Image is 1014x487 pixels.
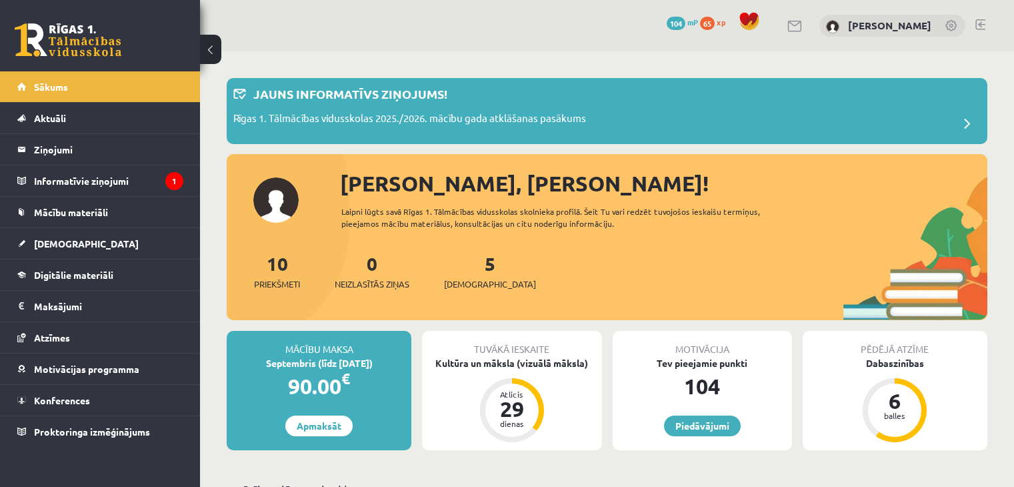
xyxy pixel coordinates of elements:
[17,354,183,384] a: Motivācijas programma
[253,85,447,103] p: Jauns informatīvs ziņojums!
[17,322,183,353] a: Atzīmes
[254,278,300,291] span: Priekšmeti
[341,205,798,229] div: Laipni lūgts savā Rīgas 1. Tālmācības vidusskolas skolnieka profilā. Šeit Tu vari redzēt tuvojošo...
[17,416,183,447] a: Proktoringa izmēģinājums
[492,398,532,420] div: 29
[803,331,987,356] div: Pēdējā atzīme
[254,252,300,291] a: 10Priekšmeti
[34,112,66,124] span: Aktuāli
[34,165,183,196] legend: Informatīvie ziņojumi
[227,331,411,356] div: Mācību maksa
[34,81,68,93] span: Sākums
[422,331,601,356] div: Tuvākā ieskaite
[422,356,601,444] a: Kultūra un māksla (vizuālā māksla) Atlicis 29 dienas
[17,228,183,259] a: [DEMOGRAPHIC_DATA]
[15,23,121,57] a: Rīgas 1. Tālmācības vidusskola
[667,17,685,30] span: 104
[34,206,108,218] span: Mācību materiāli
[803,356,987,444] a: Dabaszinības 6 balles
[340,167,987,199] div: [PERSON_NAME], [PERSON_NAME]!
[17,197,183,227] a: Mācību materiāli
[444,252,536,291] a: 5[DEMOGRAPHIC_DATA]
[17,71,183,102] a: Sākums
[687,17,698,27] span: mP
[34,134,183,165] legend: Ziņojumi
[700,17,715,30] span: 65
[613,331,792,356] div: Motivācija
[17,260,183,290] a: Digitālie materiāli
[341,369,350,388] span: €
[17,165,183,196] a: Informatīvie ziņojumi1
[875,390,915,412] div: 6
[34,332,70,344] span: Atzīmes
[826,20,839,33] img: Emīlija Zelča
[17,385,183,416] a: Konferences
[34,363,139,375] span: Motivācijas programma
[444,278,536,291] span: [DEMOGRAPHIC_DATA]
[717,17,725,27] span: xp
[17,291,183,322] a: Maksājumi
[34,269,113,281] span: Digitālie materiāli
[34,237,139,250] span: [DEMOGRAPHIC_DATA]
[667,17,698,27] a: 104 mP
[492,390,532,398] div: Atlicis
[492,420,532,428] div: dienas
[227,370,411,402] div: 90.00
[17,134,183,165] a: Ziņojumi
[422,356,601,370] div: Kultūra un māksla (vizuālā māksla)
[664,416,741,436] a: Piedāvājumi
[613,356,792,370] div: Tev pieejamie punkti
[17,103,183,133] a: Aktuāli
[227,356,411,370] div: Septembris (līdz [DATE])
[233,85,981,137] a: Jauns informatīvs ziņojums! Rīgas 1. Tālmācības vidusskolas 2025./2026. mācību gada atklāšanas pa...
[34,291,183,322] legend: Maksājumi
[165,172,183,190] i: 1
[34,426,150,438] span: Proktoringa izmēģinājums
[613,370,792,402] div: 104
[335,252,409,291] a: 0Neizlasītās ziņas
[285,416,353,436] a: Apmaksāt
[34,394,90,406] span: Konferences
[875,412,915,420] div: balles
[335,278,409,291] span: Neizlasītās ziņas
[848,19,931,32] a: [PERSON_NAME]
[233,111,586,129] p: Rīgas 1. Tālmācības vidusskolas 2025./2026. mācību gada atklāšanas pasākums
[803,356,987,370] div: Dabaszinības
[700,17,732,27] a: 65 xp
